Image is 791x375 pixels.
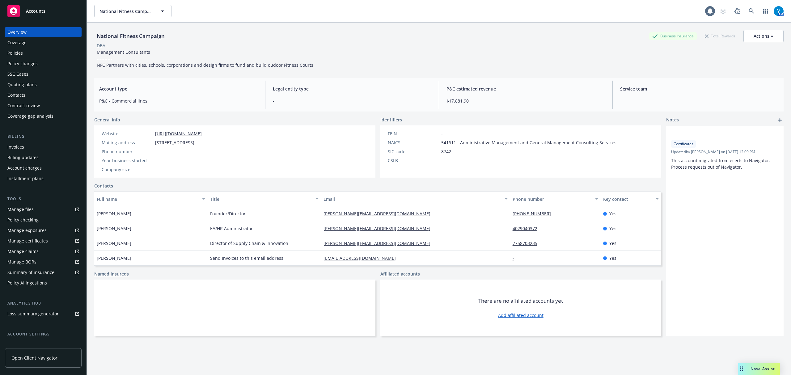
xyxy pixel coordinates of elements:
button: Nova Assist [738,363,780,375]
div: Title [210,196,312,202]
span: EA/HR Administrator [210,225,253,232]
a: Accounts [5,2,82,20]
div: Manage claims [7,246,39,256]
a: Coverage [5,38,82,48]
div: Analytics hub [5,300,82,306]
span: Open Client Navigator [11,355,57,361]
div: Manage files [7,204,34,214]
span: [PERSON_NAME] [97,240,131,246]
a: Summary of insurance [5,268,82,277]
span: [STREET_ADDRESS] [155,139,194,146]
div: Manage BORs [7,257,36,267]
div: Billing [5,133,82,140]
span: Notes [666,116,679,124]
span: Management Consultants ---------- NFC Partners with cities, schools, corporations and design firm... [97,49,313,68]
span: Service team [620,86,779,92]
a: Policy changes [5,59,82,69]
a: [PERSON_NAME][EMAIL_ADDRESS][DOMAIN_NAME] [324,211,435,217]
a: Search [745,5,758,17]
a: Manage exposures [5,225,82,235]
a: Affiliated accounts [380,271,420,277]
span: P&C estimated revenue [446,86,605,92]
a: add [776,116,784,124]
span: Director of Supply Chain & Innovation [210,240,288,246]
div: Full name [97,196,198,202]
div: Contract review [7,101,40,111]
span: Nova Assist [751,366,775,371]
a: Account charges [5,163,82,173]
div: Installment plans [7,174,44,183]
div: Quoting plans [7,80,37,90]
button: Phone number [510,192,601,206]
div: Service team [7,340,34,350]
a: Manage BORs [5,257,82,267]
div: Manage certificates [7,236,48,246]
div: -CertificatesUpdatedby [PERSON_NAME] on [DATE] 12:09 PMThis account migrated from ecerts to Navig... [666,126,784,175]
span: Certificates [674,141,693,147]
div: Summary of insurance [7,268,54,277]
span: General info [94,116,120,123]
a: Manage files [5,204,82,214]
a: [PHONE_NUMBER] [513,211,556,217]
div: Email [324,196,501,202]
div: Policy AI ingestions [7,278,47,288]
span: Send Invoices to this email address [210,255,283,261]
div: Website [102,130,153,137]
a: Coverage gap analysis [5,111,82,121]
a: Named insureds [94,271,129,277]
div: SIC code [388,148,439,155]
a: Contacts [94,183,113,189]
div: Billing updates [7,153,39,162]
div: Year business started [102,157,153,164]
span: [PERSON_NAME] [97,225,131,232]
a: Policies [5,48,82,58]
span: - [155,157,157,164]
div: Overview [7,27,27,37]
div: National Fitness Campaign [94,32,167,40]
a: Overview [5,27,82,37]
span: Updated by [PERSON_NAME] on [DATE] 12:09 PM [671,149,779,155]
div: DBA: - [97,42,108,49]
a: [URL][DOMAIN_NAME] [155,131,202,137]
button: Key contact [601,192,661,206]
span: - [441,157,443,164]
div: Coverage [7,38,27,48]
a: Report a Bug [731,5,743,17]
a: [PERSON_NAME][EMAIL_ADDRESS][DOMAIN_NAME] [324,225,435,231]
span: - [273,98,431,104]
button: Actions [743,30,784,42]
div: Policies [7,48,23,58]
a: - [513,255,519,261]
a: Manage claims [5,246,82,256]
a: Service team [5,340,82,350]
a: SSC Cases [5,69,82,79]
a: Policy AI ingestions [5,278,82,288]
a: Invoices [5,142,82,152]
span: Accounts [26,9,45,14]
div: CSLB [388,157,439,164]
span: Yes [609,225,616,232]
a: Add affiliated account [498,312,544,318]
div: Key contact [603,196,652,202]
a: Billing updates [5,153,82,162]
button: Title [208,192,321,206]
a: Loss summary generator [5,309,82,319]
div: Drag to move [738,363,746,375]
div: Company size [102,166,153,173]
div: Business Insurance [649,32,697,40]
div: Tools [5,196,82,202]
span: - [441,130,443,137]
a: [PERSON_NAME][EMAIL_ADDRESS][DOMAIN_NAME] [324,240,435,246]
div: Total Rewards [702,32,738,40]
div: Phone number [102,148,153,155]
div: Account charges [7,163,42,173]
a: Contract review [5,101,82,111]
span: Yes [609,255,616,261]
button: Full name [94,192,208,206]
div: Phone number [513,196,592,202]
a: 7758703235 [513,240,542,246]
span: $17,881.90 [446,98,605,104]
div: Account settings [5,331,82,337]
span: Yes [609,210,616,217]
div: Coverage gap analysis [7,111,53,121]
